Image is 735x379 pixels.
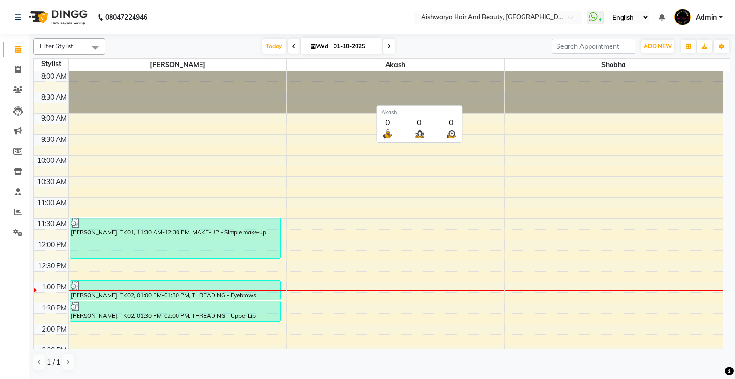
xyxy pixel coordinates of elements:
[287,59,504,71] span: Akash
[445,116,457,128] div: 0
[641,40,674,53] button: ADD NEW
[70,301,280,321] div: [PERSON_NAME], TK02, 01:30 PM-02:00 PM, THREADING - Upper Lip
[381,116,393,128] div: 0
[69,59,287,71] span: [PERSON_NAME]
[34,59,68,69] div: Stylist
[39,135,68,145] div: 9:30 AM
[40,42,73,50] span: Filter Stylist
[331,39,379,54] input: 2025-10-01
[40,345,68,356] div: 2:30 PM
[35,198,68,208] div: 11:00 AM
[381,128,393,140] img: serve.png
[47,357,60,368] span: 1 / 1
[36,240,68,250] div: 12:00 PM
[40,324,68,334] div: 2:00 PM
[445,128,457,140] img: wait_time.png
[674,9,691,25] img: Admin
[644,43,672,50] span: ADD NEW
[35,177,68,187] div: 10:30 AM
[40,282,68,292] div: 1:00 PM
[36,261,68,271] div: 12:30 PM
[552,39,635,54] input: Search Appointment
[39,114,68,124] div: 9:00 AM
[35,156,68,166] div: 10:00 AM
[24,4,90,31] img: logo
[505,59,723,71] span: Shobha
[105,4,147,31] b: 08047224946
[39,92,68,103] div: 8:30 AM
[308,43,331,50] span: Wed
[39,71,68,81] div: 8:00 AM
[70,218,280,258] div: [PERSON_NAME], TK01, 11:30 AM-12:30 PM, MAKE-UP - Simple make-up
[381,108,457,116] div: Akash
[70,281,280,300] div: [PERSON_NAME], TK02, 01:00 PM-01:30 PM, THREADING - Eyebrows
[413,128,425,140] img: queue.png
[262,39,286,54] span: Today
[696,12,717,23] span: Admin
[413,116,425,128] div: 0
[35,219,68,229] div: 11:30 AM
[40,303,68,313] div: 1:30 PM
